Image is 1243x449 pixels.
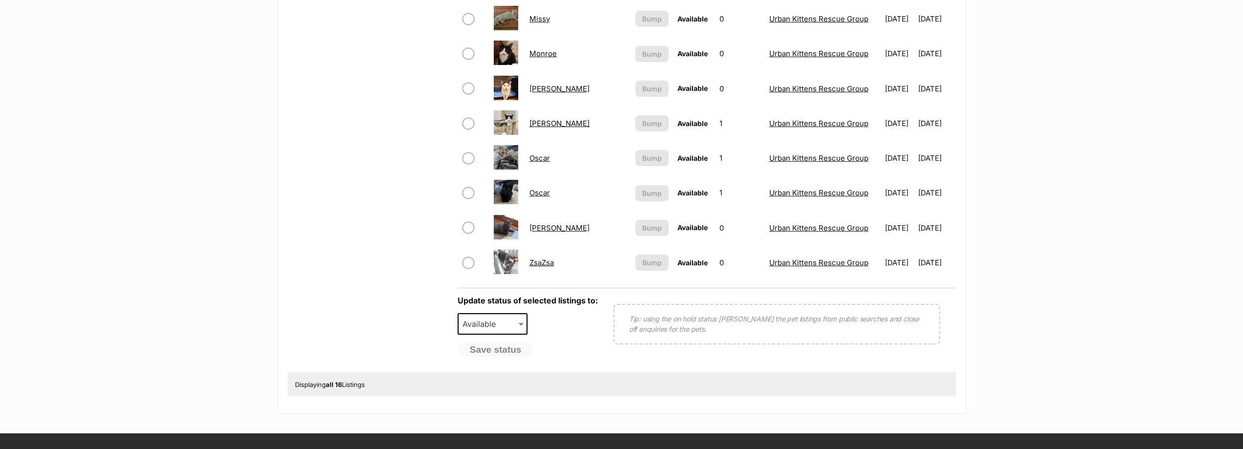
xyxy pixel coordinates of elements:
[677,49,708,58] span: Available
[881,176,917,210] td: [DATE]
[677,258,708,267] span: Available
[529,223,590,233] a: [PERSON_NAME]
[769,153,868,163] a: Urban Kittens Rescue Group
[642,118,662,128] span: Bump
[677,119,708,128] span: Available
[677,15,708,23] span: Available
[529,14,550,23] a: Missy
[635,11,669,27] button: Bump
[635,46,669,62] button: Bump
[769,49,868,58] a: Urban Kittens Rescue Group
[326,381,342,388] strong: all 16
[635,115,669,131] button: Bump
[716,107,764,140] td: 1
[642,84,662,94] span: Bump
[529,84,590,93] a: [PERSON_NAME]
[677,189,708,197] span: Available
[716,2,764,36] td: 0
[635,81,669,97] button: Bump
[769,258,868,267] a: Urban Kittens Rescue Group
[635,185,669,201] button: Bump
[918,37,954,70] td: [DATE]
[642,188,662,198] span: Bump
[458,296,598,305] label: Update status of selected listings to:
[635,255,669,271] button: Bump
[716,72,764,106] td: 0
[677,223,708,232] span: Available
[881,107,917,140] td: [DATE]
[635,150,669,166] button: Bump
[529,119,590,128] a: [PERSON_NAME]
[642,49,662,59] span: Bump
[918,176,954,210] td: [DATE]
[716,211,764,245] td: 0
[677,84,708,92] span: Available
[494,215,518,239] img: Perry
[716,176,764,210] td: 1
[642,153,662,163] span: Bump
[918,2,954,36] td: [DATE]
[716,37,764,70] td: 0
[881,141,917,175] td: [DATE]
[716,246,764,279] td: 0
[459,317,506,331] span: Available
[529,188,550,197] a: Oscar
[769,223,868,233] a: Urban Kittens Rescue Group
[769,84,868,93] a: Urban Kittens Rescue Group
[769,188,868,197] a: Urban Kittens Rescue Group
[918,141,954,175] td: [DATE]
[918,211,954,245] td: [DATE]
[635,220,669,236] button: Bump
[716,141,764,175] td: 1
[629,314,925,334] p: Tip: using the on hold status [PERSON_NAME] the pet listings from public searches and close off e...
[881,2,917,36] td: [DATE]
[529,153,550,163] a: Oscar
[769,119,868,128] a: Urban Kittens Rescue Group
[494,41,518,65] img: Monroe
[677,154,708,162] span: Available
[529,258,554,267] a: ZsaZsa
[918,107,954,140] td: [DATE]
[918,246,954,279] td: [DATE]
[881,211,917,245] td: [DATE]
[642,223,662,233] span: Bump
[881,246,917,279] td: [DATE]
[529,49,557,58] a: Monroe
[295,381,365,388] span: Displaying Listings
[642,257,662,268] span: Bump
[881,72,917,106] td: [DATE]
[769,14,868,23] a: Urban Kittens Rescue Group
[458,313,528,335] span: Available
[918,72,954,106] td: [DATE]
[458,342,534,358] button: Save status
[881,37,917,70] td: [DATE]
[642,14,662,24] span: Bump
